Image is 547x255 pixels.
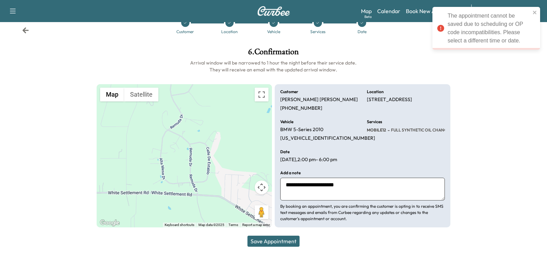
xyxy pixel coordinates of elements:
p: [STREET_ADDRESS] [367,97,412,103]
p: [US_VEHICLE_IDENTIFICATION_NUMBER] [280,135,375,141]
h6: Date [280,150,290,154]
div: Beta [364,14,372,19]
button: Drag Pegman onto the map to open Street View [255,205,268,219]
a: Terms (opens in new tab) [228,223,238,227]
span: Map data ©2025 [198,223,224,227]
div: Date [358,30,367,34]
button: Save Appointment [247,236,300,247]
p: [PERSON_NAME] [PERSON_NAME] [280,97,358,103]
img: Google [98,218,121,227]
div: The appointment cannot be saved due to scheduling or OP code incompatibilities. Please select a d... [448,12,530,45]
h6: Add a note [280,171,301,175]
span: - [386,127,390,134]
a: Calendar [377,7,400,15]
a: Open this area in Google Maps (opens a new window) [98,218,121,227]
div: Customer [176,30,194,34]
p: [DATE] , 2:00 pm - 6:00 pm [280,157,337,163]
h1: 6 . Confirmation [97,48,450,59]
span: MOBILE12 [367,127,386,133]
button: Keyboard shortcuts [165,223,194,227]
h6: Customer [280,90,298,94]
button: Show street map [100,88,124,101]
h6: Vehicle [280,120,293,124]
h6: Arrival window will be narrowed to 1 hour the night before their service date. They will receive ... [97,59,450,73]
p: [PHONE_NUMBER] [280,105,322,111]
div: Back [22,27,29,34]
button: close [533,10,537,15]
div: Services [310,30,325,34]
img: Curbee Logo [257,6,290,16]
span: FULL SYNTHETIC OIL CHANGE [390,127,450,133]
button: Show satellite imagery [124,88,158,101]
button: Map camera controls [255,180,268,194]
p: By booking an appointment, you are confirming the customer is opting in to receive SMS text messa... [280,203,445,222]
a: Report a map error [242,223,270,227]
button: Toggle fullscreen view [255,88,268,101]
a: MapBeta [361,7,372,15]
div: Location [221,30,238,34]
h6: Services [367,120,382,124]
a: Book New Appointment [406,7,464,15]
p: BMW 5-Series 2010 [280,127,323,133]
h6: Location [367,90,384,94]
div: Vehicle [267,30,280,34]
